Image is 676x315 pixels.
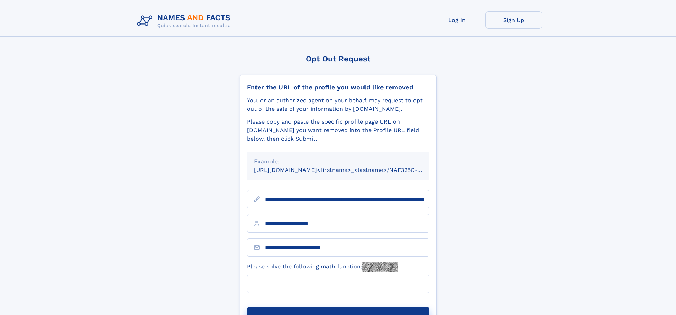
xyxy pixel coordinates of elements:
a: Log In [429,11,485,29]
div: Example: [254,157,422,166]
div: You, or an authorized agent on your behalf, may request to opt-out of the sale of your informatio... [247,96,429,113]
div: Opt Out Request [240,54,437,63]
small: [URL][DOMAIN_NAME]<firstname>_<lastname>/NAF325G-xxxxxxxx [254,167,443,173]
div: Enter the URL of the profile you would like removed [247,83,429,91]
div: Please copy and paste the specific profile page URL on [DOMAIN_NAME] you want removed into the Pr... [247,118,429,143]
label: Please solve the following math function: [247,262,398,272]
a: Sign Up [485,11,542,29]
img: Logo Names and Facts [134,11,236,31]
